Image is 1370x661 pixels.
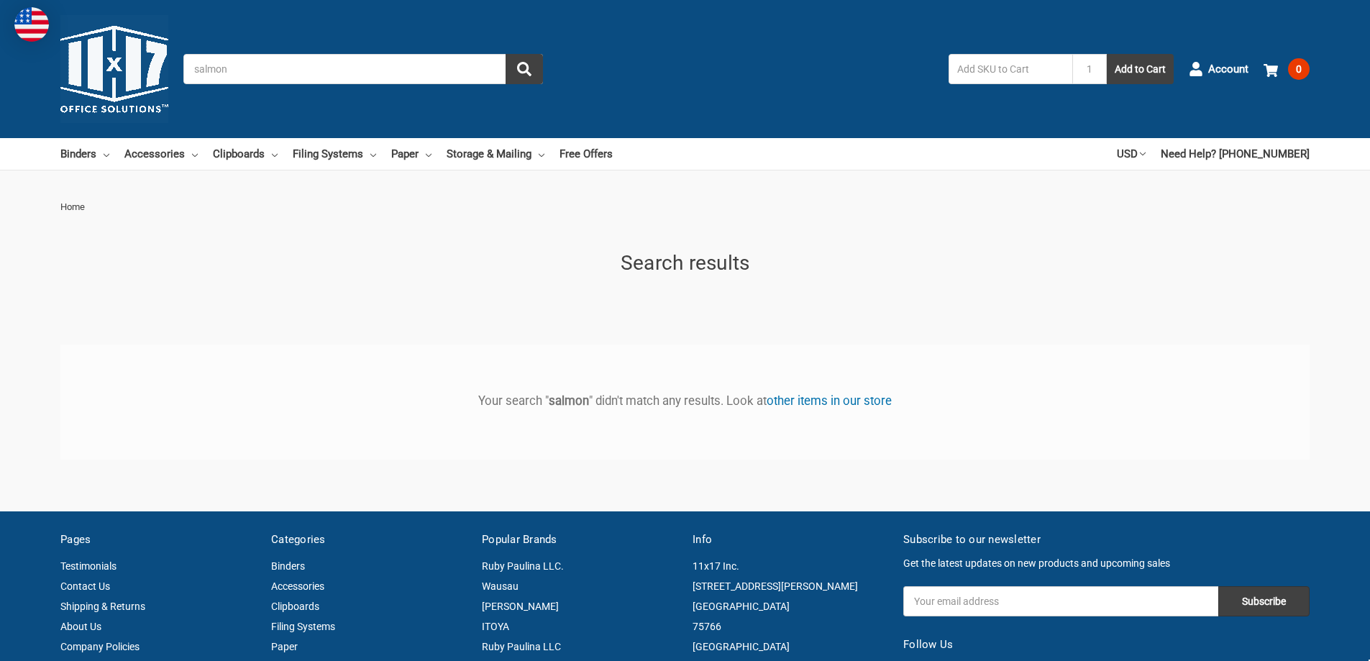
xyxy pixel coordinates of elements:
a: Account [1189,50,1248,88]
a: Need Help? [PHONE_NUMBER] [1161,138,1310,170]
a: Contact Us [60,580,110,592]
input: Add SKU to Cart [949,54,1072,84]
a: Storage & Mailing [447,138,544,170]
a: ITOYA [482,621,509,632]
img: duty and tax information for United States [14,7,49,42]
h5: Categories [271,532,467,548]
span: Home [60,201,85,212]
h5: Pages [60,532,256,548]
h5: Follow Us [903,637,1310,653]
input: Search by keyword, brand or SKU [183,54,543,84]
a: About Us [60,621,101,632]
a: Ruby Paulina LLC [482,641,561,652]
a: Accessories [124,138,198,170]
a: Company Policies [60,641,140,652]
a: Shipping & Returns [60,601,145,612]
a: Clipboards [213,138,278,170]
a: Wausau [482,580,519,592]
a: Paper [391,138,431,170]
p: Get the latest updates on new products and upcoming sales [903,556,1310,571]
a: Binders [271,560,305,572]
h5: Popular Brands [482,532,677,548]
h1: Search results [60,248,1310,278]
a: Clipboards [271,601,319,612]
h5: Subscribe to our newsletter [903,532,1310,548]
a: Free Offers [560,138,613,170]
a: other items in our store [767,393,892,408]
a: USD [1117,138,1146,170]
a: Filing Systems [293,138,376,170]
span: Account [1208,61,1248,78]
a: [PERSON_NAME] [482,601,559,612]
a: Binders [60,138,109,170]
a: Paper [271,641,298,652]
a: Testimonials [60,560,117,572]
address: 11x17 Inc. [STREET_ADDRESS][PERSON_NAME] [GEOGRAPHIC_DATA] 75766 [GEOGRAPHIC_DATA] [693,556,888,657]
img: 11x17.com [60,15,168,123]
b: salmon [549,393,589,408]
a: Accessories [271,580,324,592]
a: Filing Systems [271,621,335,632]
span: 0 [1288,58,1310,80]
input: Your email address [903,586,1218,616]
span: Your search " " didn't match any results. Look at [478,393,892,408]
input: Subscribe [1218,586,1310,616]
a: 0 [1264,50,1310,88]
button: Add to Cart [1107,54,1174,84]
h5: Info [693,532,888,548]
a: Ruby Paulina LLC. [482,560,564,572]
